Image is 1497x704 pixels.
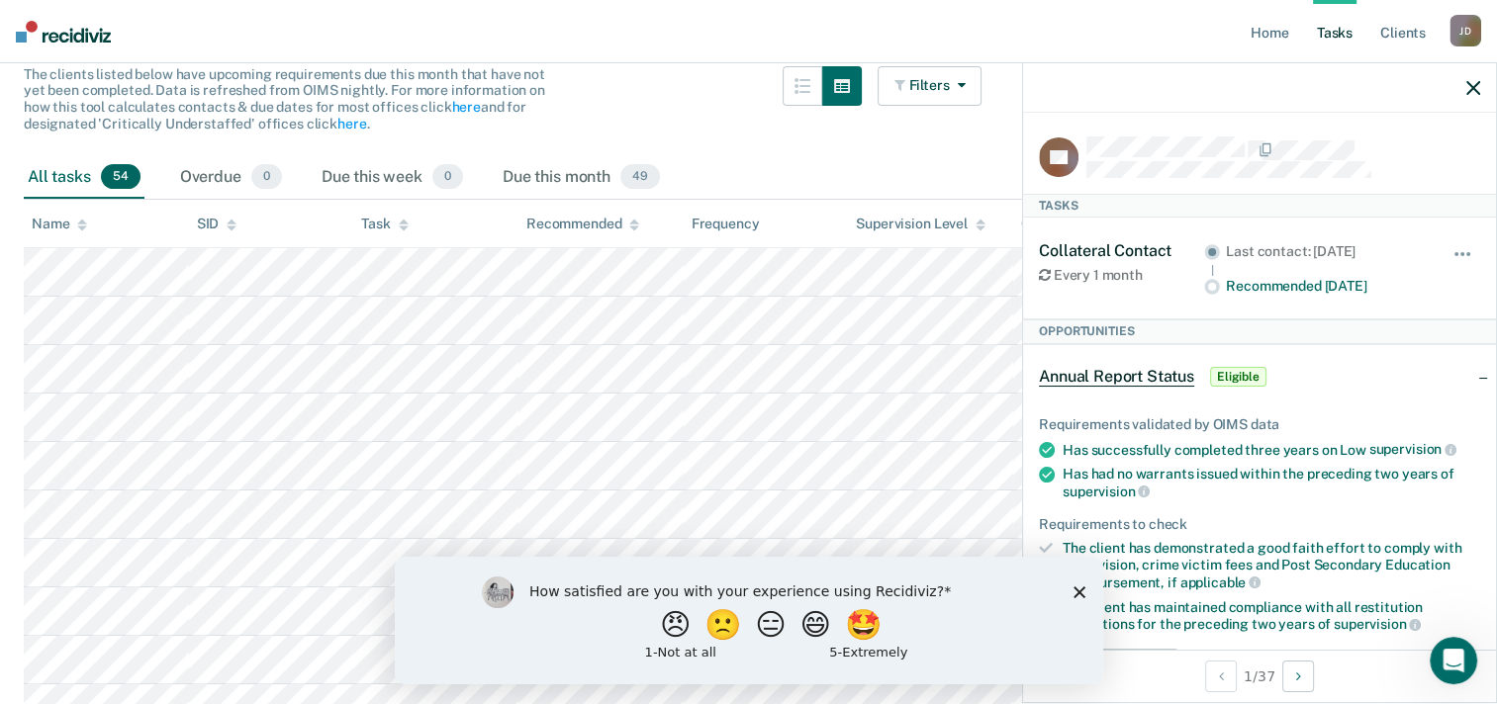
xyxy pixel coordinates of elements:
span: The clients listed below have upcoming requirements due this month that have not yet been complet... [24,66,545,132]
div: Due this week [318,156,467,200]
div: Collateral Contact [1039,241,1204,260]
div: Task [361,216,408,232]
div: All tasks [24,156,144,200]
span: 0 [432,164,463,190]
button: Next Client [1282,660,1314,692]
span: 0 [251,164,282,190]
div: SID [197,216,237,232]
div: Recommended [DATE] [1226,278,1425,295]
div: Due this month [499,156,664,200]
div: The client has demonstrated a good faith effort to comply with supervision, crime victim fees and... [1063,540,1480,590]
div: Annual Report StatusEligible [1023,345,1496,408]
div: Has had no warrants issued within the preceding two years of [1063,466,1480,499]
button: Update status [1039,649,1178,688]
iframe: Intercom live chat [1430,637,1477,684]
img: Recidiviz [16,21,111,43]
span: 54 [101,164,140,190]
div: Requirements to check [1039,516,1480,533]
a: here [451,99,480,115]
div: Has successfully completed three years on Low [1063,441,1480,459]
div: The client has maintained compliance with all restitution obligations for the preceding two years of [1063,599,1480,633]
div: Supervision Level [856,216,985,232]
div: Opportunities [1023,319,1496,343]
div: Frequency [692,216,760,232]
div: Name [32,216,87,232]
button: Filters [878,66,982,106]
div: Every 1 month [1039,267,1204,284]
div: Overdue [176,156,286,200]
div: Case Type [1021,216,1104,232]
div: Recommended [526,216,639,232]
span: applicable [1180,574,1261,590]
span: supervision [1063,484,1150,499]
span: Eligible [1210,367,1266,387]
iframe: Survey by Kim from Recidiviz [395,557,1103,684]
div: 1 / 37 [1023,650,1496,702]
span: supervision [1369,441,1456,457]
span: 49 [620,164,660,190]
div: Requirements validated by OIMS data [1039,416,1480,433]
a: here [337,116,366,132]
span: Annual Report Status [1039,367,1194,387]
div: J D [1450,15,1481,46]
button: Previous Client [1205,660,1237,692]
div: Last contact: [DATE] [1226,243,1425,260]
div: Tasks [1023,194,1496,218]
span: supervision [1334,616,1421,632]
